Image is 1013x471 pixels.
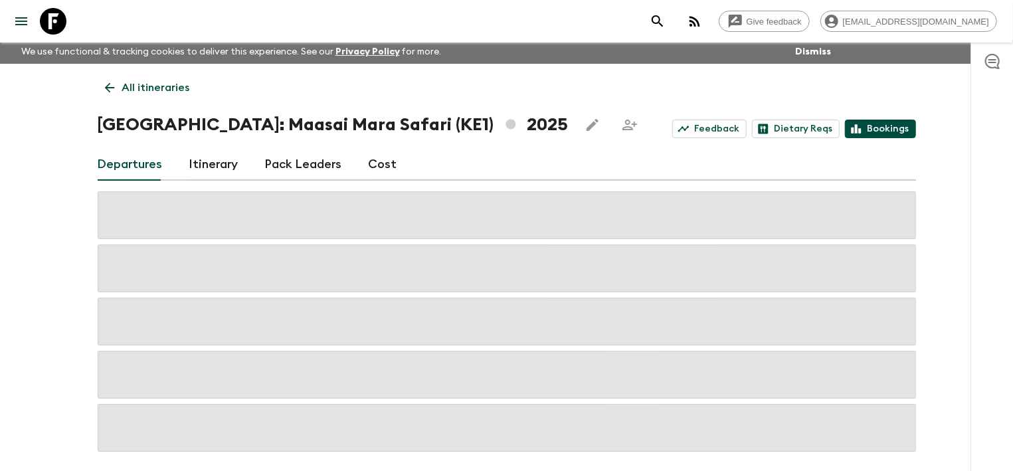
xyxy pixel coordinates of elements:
div: [EMAIL_ADDRESS][DOMAIN_NAME] [820,11,997,32]
p: We use functional & tracking cookies to deliver this experience. See our for more. [16,40,447,64]
a: Bookings [845,120,916,138]
a: Give feedback [719,11,810,32]
button: Dismiss [792,43,834,61]
a: Feedback [672,120,747,138]
a: Dietary Reqs [752,120,840,138]
span: Share this itinerary [616,112,643,138]
span: [EMAIL_ADDRESS][DOMAIN_NAME] [836,17,996,27]
a: All itineraries [98,74,197,101]
button: Edit this itinerary [579,112,606,138]
button: search adventures [644,8,671,35]
p: All itineraries [122,80,190,96]
a: Departures [98,149,163,181]
button: menu [8,8,35,35]
a: Itinerary [189,149,238,181]
a: Cost [369,149,397,181]
span: Give feedback [739,17,809,27]
a: Pack Leaders [265,149,342,181]
h1: [GEOGRAPHIC_DATA]: Maasai Mara Safari (KE1) 2025 [98,112,569,138]
a: Privacy Policy [335,47,400,56]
